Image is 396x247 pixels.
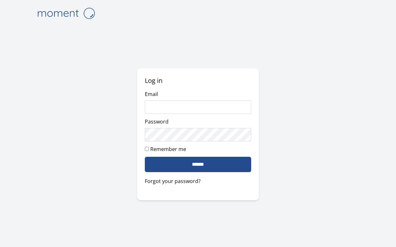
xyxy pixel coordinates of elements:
label: Password [145,118,169,125]
h2: Log in [145,76,251,85]
label: Email [145,91,158,98]
label: Remember me [150,146,186,153]
a: Forgot your password? [145,177,251,185]
img: logo-4e3dc11c47720685a147b03b5a06dd966a58ff35d612b21f08c02c0306f2b779.png [34,5,98,21]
